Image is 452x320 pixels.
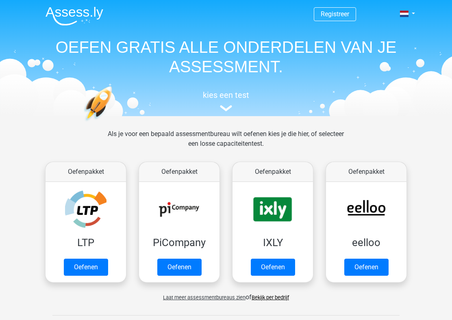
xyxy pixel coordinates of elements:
[163,294,246,301] span: Laat meer assessmentbureaus zien
[39,90,413,100] h5: kies een test
[84,86,143,160] img: oefenen
[39,90,413,112] a: kies een test
[46,6,103,26] img: Assessly
[344,259,389,276] a: Oefenen
[39,37,413,76] h1: OEFEN GRATIS ALLE ONDERDELEN VAN JE ASSESSMENT.
[220,105,232,111] img: assessment
[157,259,202,276] a: Oefenen
[39,286,413,302] div: of
[101,129,350,158] div: Als je voor een bepaald assessmentbureau wilt oefenen kies je die hier, of selecteer een losse ca...
[251,259,295,276] a: Oefenen
[64,259,108,276] a: Oefenen
[321,10,349,18] a: Registreer
[252,294,289,301] a: Bekijk per bedrijf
